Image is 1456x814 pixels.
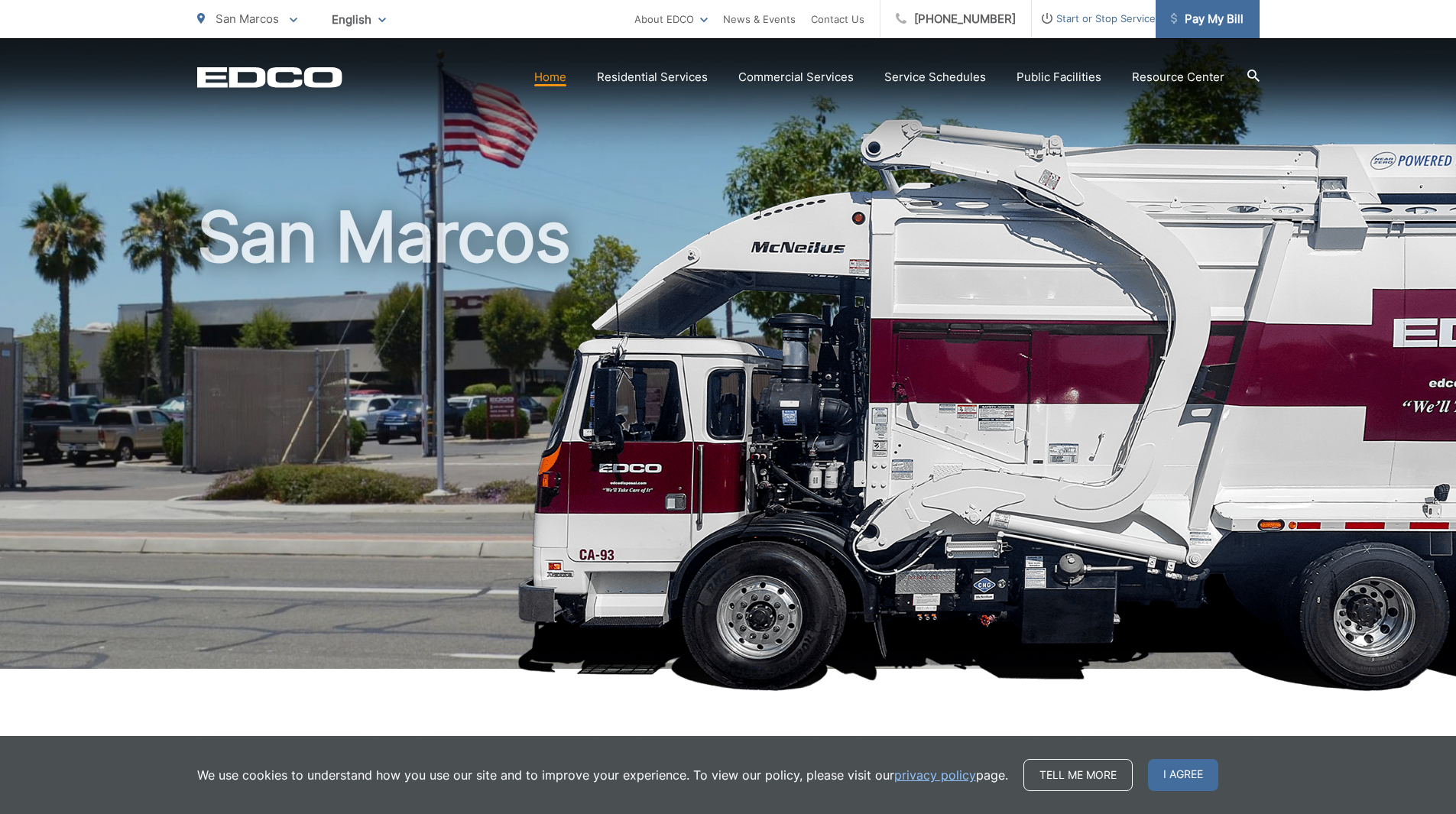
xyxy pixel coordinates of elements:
a: privacy policy [894,766,976,784]
a: Resource Center [1132,68,1224,86]
a: Service Schedules [884,68,986,86]
a: EDCD logo. Return to the homepage. [197,66,342,88]
a: Commercial Services [738,68,854,86]
span: San Marcos [216,11,279,26]
span: Pay My Bill [1171,10,1244,28]
a: About EDCO [634,10,708,28]
p: We use cookies to understand how you use our site and to improve your experience. To view our pol... [197,766,1008,784]
a: Tell me more [1023,759,1133,791]
a: Public Facilities [1017,68,1101,86]
h1: San Marcos [197,199,1260,683]
a: News & Events [723,10,796,28]
span: English [320,6,397,33]
a: Contact Us [811,10,864,28]
a: Home [534,68,566,86]
span: I agree [1148,759,1218,791]
a: Residential Services [597,68,708,86]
